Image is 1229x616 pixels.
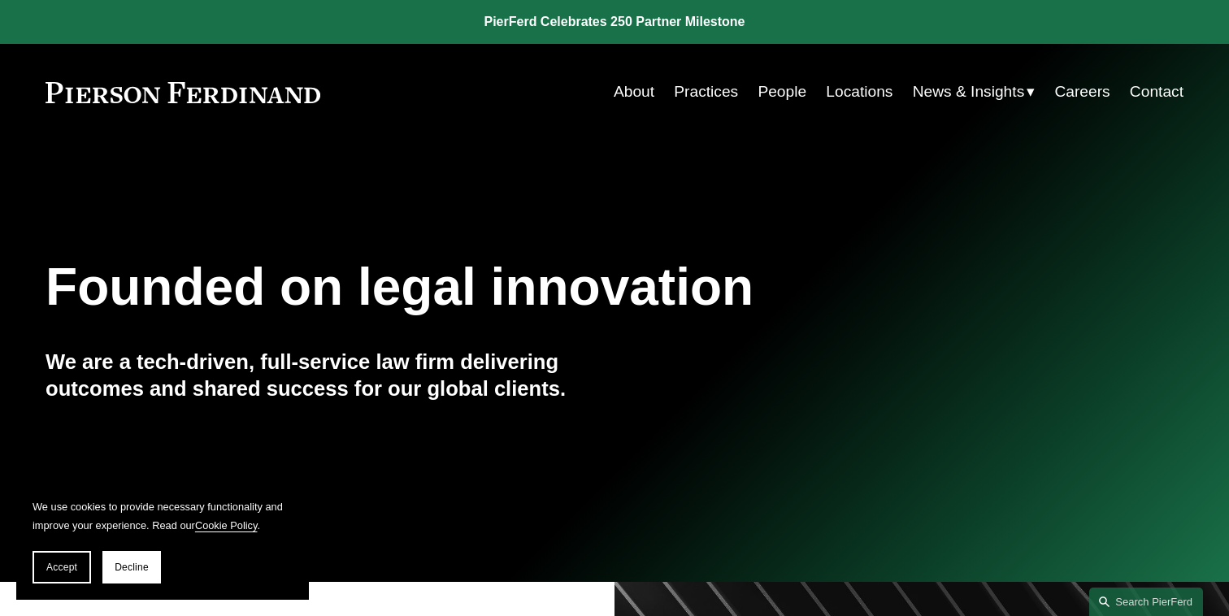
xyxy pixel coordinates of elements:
h1: Founded on legal innovation [46,258,994,317]
a: People [758,76,806,107]
span: Accept [46,562,77,573]
button: Accept [33,551,91,583]
a: folder dropdown [913,76,1036,107]
a: Contact [1130,76,1183,107]
p: We use cookies to provide necessary functionality and improve your experience. Read our . [33,497,293,535]
a: Practices [674,76,738,107]
span: News & Insights [913,78,1025,106]
a: Cookie Policy [195,519,258,531]
a: Locations [826,76,892,107]
a: Careers [1054,76,1110,107]
section: Cookie banner [16,481,309,600]
h4: We are a tech-driven, full-service law firm delivering outcomes and shared success for our global... [46,349,614,401]
button: Decline [102,551,161,583]
a: Search this site [1089,588,1203,616]
span: Decline [115,562,149,573]
a: About [614,76,654,107]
